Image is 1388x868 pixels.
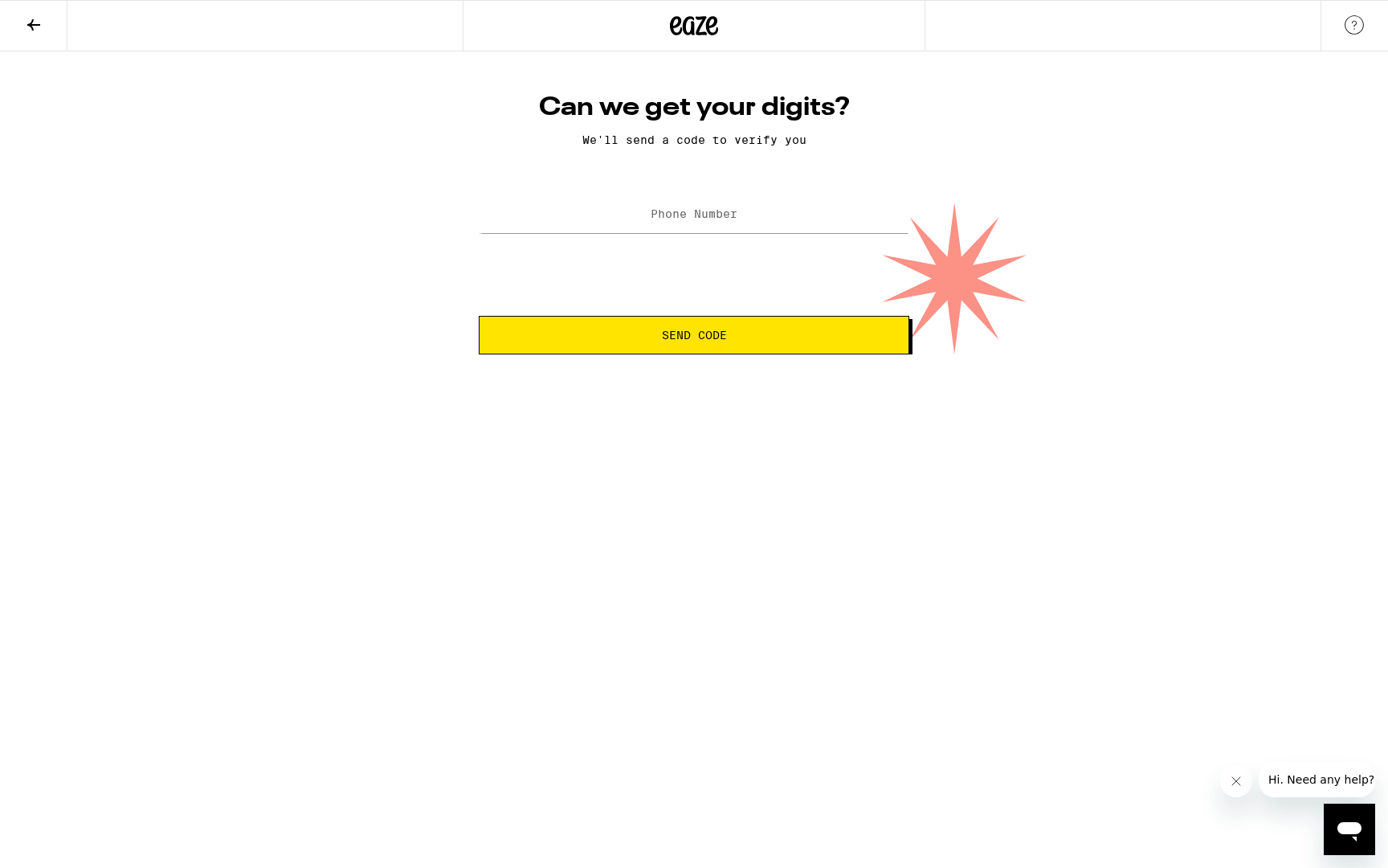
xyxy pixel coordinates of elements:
[651,207,737,220] label: Phone Number
[479,197,909,233] input: Phone Number
[1259,762,1375,797] iframe: Message from company
[479,316,909,354] button: Send Code
[1220,765,1252,797] iframe: Close message
[479,133,909,146] p: We'll send a code to verify you
[1324,804,1375,855] iframe: Button to launch messaging window
[662,330,727,341] span: Send Code
[479,92,909,124] h1: Can we get your digits?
